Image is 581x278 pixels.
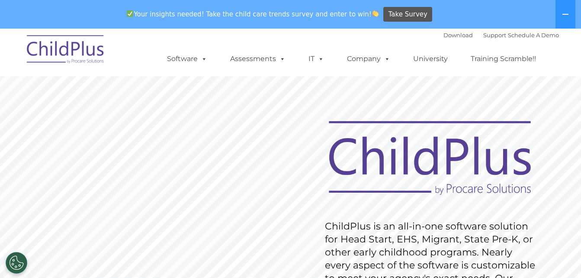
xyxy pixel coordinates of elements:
[221,50,294,68] a: Assessments
[127,10,133,17] img: ✅
[443,32,559,39] font: |
[483,32,506,39] a: Support
[383,7,432,22] a: Take Survey
[388,7,427,22] span: Take Survey
[22,29,109,72] img: ChildPlus by Procare Solutions
[338,50,399,68] a: Company
[443,32,473,39] a: Download
[300,50,333,68] a: IT
[462,50,545,68] a: Training Scramble!!
[6,252,27,274] button: Cookies Settings
[123,6,382,23] span: Your insights needed! Take the child care trends survey and enter to win!
[404,50,456,68] a: University
[508,32,559,39] a: Schedule A Demo
[372,10,379,17] img: 👏
[158,50,216,68] a: Software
